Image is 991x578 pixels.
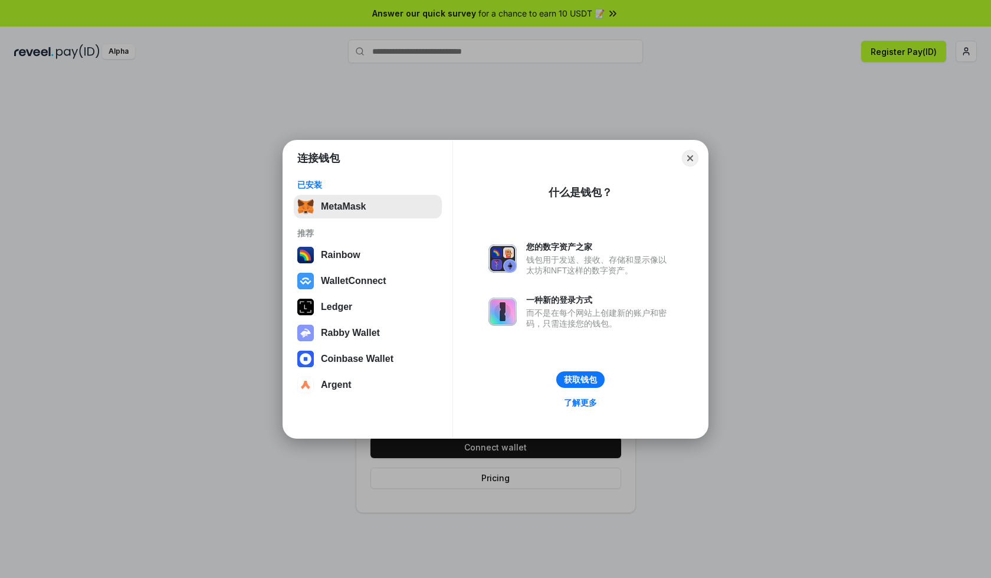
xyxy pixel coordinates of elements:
[556,371,605,388] button: 获取钱包
[488,244,517,273] img: svg+xml,%3Csvg%20xmlns%3D%22http%3A%2F%2Fwww.w3.org%2F2000%2Fsvg%22%20fill%3D%22none%22%20viewBox...
[564,397,597,408] div: 了解更多
[294,269,442,293] button: WalletConnect
[294,195,442,218] button: MetaMask
[682,150,698,166] button: Close
[549,185,612,200] div: 什么是钱包？
[526,295,672,305] div: 一种新的登录方式
[297,325,314,341] img: svg+xml,%3Csvg%20xmlns%3D%22http%3A%2F%2Fwww.w3.org%2F2000%2Fsvg%22%20fill%3D%22none%22%20viewBox...
[294,347,442,371] button: Coinbase Wallet
[297,273,314,289] img: svg+xml,%3Csvg%20width%3D%2228%22%20height%3D%2228%22%20viewBox%3D%220%200%2028%2028%22%20fill%3D...
[294,373,442,397] button: Argent
[488,298,517,326] img: svg+xml,%3Csvg%20xmlns%3D%22http%3A%2F%2Fwww.w3.org%2F2000%2Fsvg%22%20fill%3D%22none%22%20viewBox...
[321,302,352,312] div: Ledger
[321,354,393,364] div: Coinbase Wallet
[321,380,352,390] div: Argent
[557,395,604,410] a: 了解更多
[321,201,366,212] div: MetaMask
[297,151,340,165] h1: 连接钱包
[321,276,386,286] div: WalletConnect
[526,308,672,329] div: 而不是在每个网站上创建新的账户和密码，只需连接您的钱包。
[294,295,442,319] button: Ledger
[297,247,314,263] img: svg+xml,%3Csvg%20width%3D%22120%22%20height%3D%22120%22%20viewBox%3D%220%200%20120%20120%22%20fil...
[321,250,360,260] div: Rainbow
[297,299,314,315] img: svg+xml,%3Csvg%20xmlns%3D%22http%3A%2F%2Fwww.w3.org%2F2000%2Fsvg%22%20width%3D%2228%22%20height%3...
[526,254,672,276] div: 钱包用于发送、接收、存储和显示像以太坊和NFT这样的数字资产。
[297,198,314,215] img: svg+xml,%3Csvg%20fill%3D%22none%22%20height%3D%2233%22%20viewBox%3D%220%200%2035%2033%22%20width%...
[297,228,438,239] div: 推荐
[526,241,672,252] div: 您的数字资产之家
[321,328,380,338] div: Rabby Wallet
[297,377,314,393] img: svg+xml,%3Csvg%20width%3D%2228%22%20height%3D%2228%22%20viewBox%3D%220%200%2028%2028%22%20fill%3D...
[294,321,442,345] button: Rabby Wallet
[564,374,597,385] div: 获取钱包
[294,243,442,267] button: Rainbow
[297,351,314,367] img: svg+xml,%3Csvg%20width%3D%2228%22%20height%3D%2228%22%20viewBox%3D%220%200%2028%2028%22%20fill%3D...
[297,179,438,190] div: 已安装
